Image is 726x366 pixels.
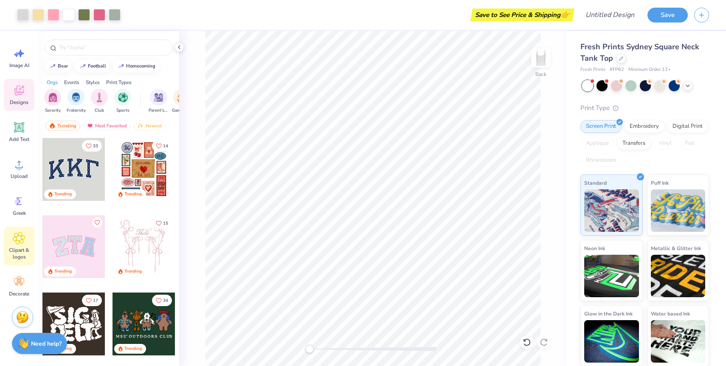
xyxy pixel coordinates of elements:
div: Transfers [617,137,651,150]
div: filter for Fraternity [67,89,86,114]
img: trend_line.gif [118,64,124,69]
span: Club [95,107,104,114]
span: Upload [11,173,28,180]
span: Image AI [9,62,29,69]
div: Events [64,79,79,86]
button: filter button [149,89,168,114]
button: football [75,60,110,73]
div: filter for Club [91,89,108,114]
div: football [88,64,106,68]
img: most_fav.gif [87,123,93,129]
div: bear [58,64,68,68]
div: Styles [86,79,100,86]
img: Water based Ink [651,320,706,363]
button: Save [647,8,688,23]
div: Trending [124,346,142,352]
div: filter for Sports [114,89,131,114]
span: Greek [13,210,26,217]
input: Untitled Design [579,6,641,23]
img: trend_line.gif [49,64,56,69]
span: Neon Ink [584,244,605,253]
div: filter for Game Day [172,89,191,114]
div: Most Favorited [83,121,131,131]
div: Trending [124,191,142,197]
button: Like [152,217,172,229]
span: Fraternity [67,107,86,114]
span: 👉 [560,9,570,20]
img: Neon Ink [584,255,639,297]
div: Trending [54,191,72,197]
div: Newest [133,121,166,131]
span: Fresh Prints [580,66,605,73]
div: Save to See Price & Shipping [473,8,572,21]
button: homecoming [113,60,159,73]
button: filter button [172,89,191,114]
span: 15 [163,221,168,225]
span: Metallic & Glitter Ink [651,244,701,253]
div: Vinyl [653,137,677,150]
span: Water based Ink [651,309,690,318]
div: Print Types [106,79,132,86]
span: # FP82 [610,66,624,73]
strong: Need help? [31,340,62,348]
span: Glow in the Dark Ink [584,309,633,318]
button: bear [45,60,72,73]
img: Parent's Weekend Image [154,93,163,102]
img: Puff Ink [651,189,706,232]
img: Sports Image [118,93,128,102]
span: Minimum Order: 12 + [628,66,671,73]
button: Like [92,217,102,228]
span: Standard [584,178,607,187]
button: Like [152,295,172,306]
img: newest.gif [137,123,144,129]
span: Sorority [45,107,61,114]
div: Applique [580,137,614,150]
img: Glow in the Dark Ink [584,320,639,363]
span: Game Day [172,107,191,114]
div: Trending [54,268,72,275]
img: Back [532,49,549,66]
img: Sorority Image [48,93,58,102]
span: Sports [116,107,129,114]
div: Orgs [47,79,58,86]
button: filter button [44,89,61,114]
span: Clipart & logos [5,247,33,260]
img: trending.gif [49,123,56,129]
div: filter for Parent's Weekend [149,89,168,114]
div: filter for Sorority [44,89,61,114]
div: Back [535,70,546,78]
div: Digital Print [667,120,708,133]
div: Accessibility label [305,345,314,353]
span: 34 [163,298,168,303]
span: Designs [10,99,28,106]
img: Game Day Image [177,93,187,102]
img: Standard [584,189,639,232]
span: Parent's Weekend [149,107,168,114]
div: homecoming [126,64,155,68]
img: Club Image [95,93,104,102]
input: Try "Alpha" [59,43,167,52]
div: Foil [680,137,700,150]
span: Puff Ink [651,178,669,187]
button: filter button [91,89,108,114]
div: Trending [124,268,142,275]
div: Print Type [580,103,709,113]
button: filter button [114,89,131,114]
button: filter button [67,89,86,114]
button: Like [82,140,102,152]
span: 17 [93,298,98,303]
img: trend_line.gif [79,64,86,69]
div: Embroidery [624,120,664,133]
span: Fresh Prints Sydney Square Neck Tank Top [580,42,699,63]
button: Like [82,295,102,306]
button: Like [152,140,172,152]
span: 14 [163,144,168,148]
img: Fraternity Image [71,93,81,102]
span: Decorate [9,290,29,297]
img: Metallic & Glitter Ink [651,255,706,297]
span: Add Text [9,136,29,143]
span: 33 [93,144,98,148]
div: Rhinestones [580,154,622,167]
div: Screen Print [580,120,622,133]
div: Trending [45,121,80,131]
